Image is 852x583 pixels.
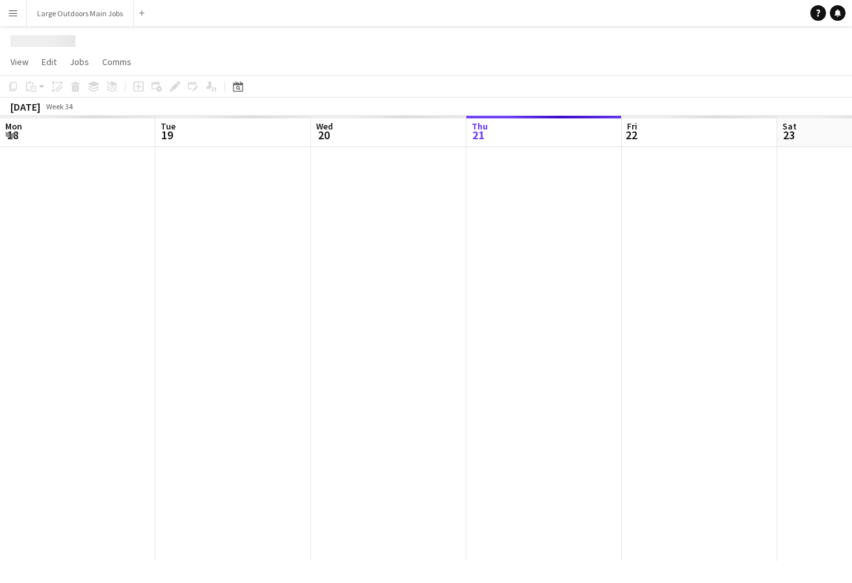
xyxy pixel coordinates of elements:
[97,53,137,70] a: Comms
[316,120,333,132] span: Wed
[472,120,488,132] span: Thu
[64,53,94,70] a: Jobs
[625,128,637,142] span: 22
[627,120,637,132] span: Fri
[102,56,131,68] span: Comms
[314,128,333,142] span: 20
[159,128,176,142] span: 19
[782,120,797,132] span: Sat
[10,100,40,113] div: [DATE]
[5,53,34,70] a: View
[780,128,797,142] span: 23
[36,53,62,70] a: Edit
[27,1,134,26] button: Large Outdoors Main Jobs
[161,120,176,132] span: Tue
[10,56,29,68] span: View
[3,128,22,142] span: 18
[5,120,22,132] span: Mon
[43,102,75,111] span: Week 34
[470,128,488,142] span: 21
[70,56,89,68] span: Jobs
[42,56,57,68] span: Edit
